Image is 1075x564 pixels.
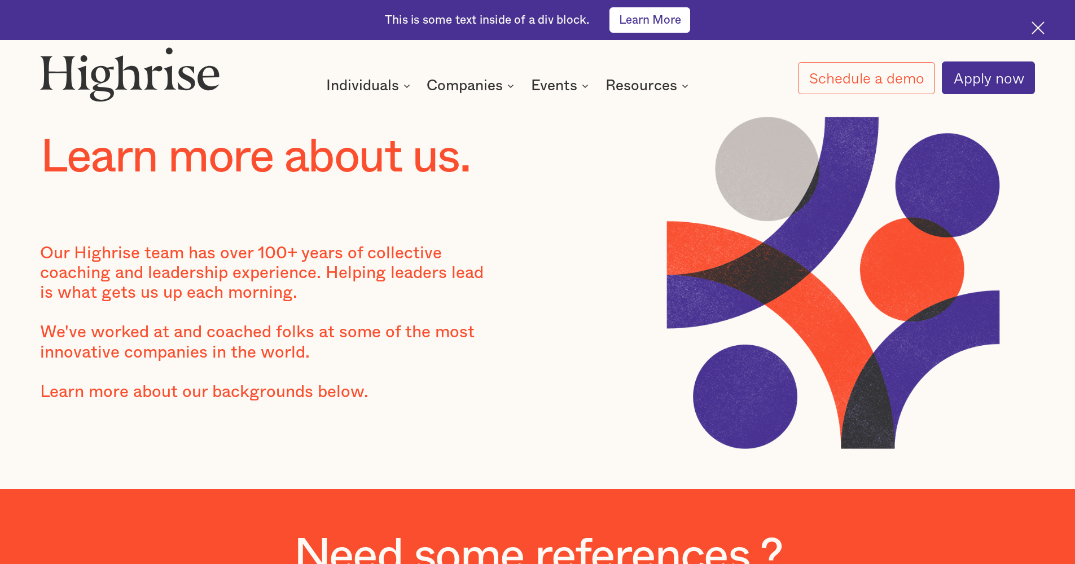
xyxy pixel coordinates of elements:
[427,79,503,92] div: Companies
[605,79,677,92] div: Resources
[942,61,1035,94] a: Apply now
[531,79,592,92] div: Events
[609,7,690,33] a: Learn More
[531,79,577,92] div: Events
[798,62,936,94] a: Schedule a demo
[385,12,589,28] div: This is some text inside of a div block.
[40,244,498,422] div: Our Highrise team has over 100+ years of collective coaching and leadership experience. Helping l...
[326,79,399,92] div: Individuals
[1032,21,1045,34] img: Cross icon
[605,79,692,92] div: Resources
[40,47,220,101] img: Highrise logo
[427,79,517,92] div: Companies
[326,79,414,92] div: Individuals
[40,131,537,183] h1: Learn more about us.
